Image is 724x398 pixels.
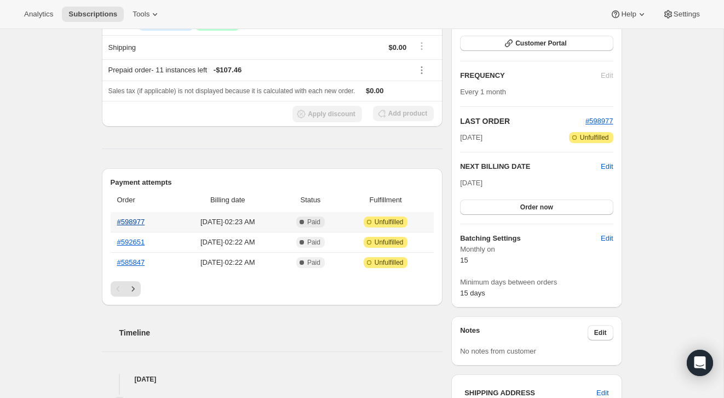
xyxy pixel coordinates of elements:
button: Subscriptions [62,7,124,22]
span: Paid [307,258,320,267]
span: Minimum days between orders [460,277,613,288]
div: Prepaid order - 11 instances left [108,65,407,76]
span: Unfulfilled [375,218,404,226]
span: Analytics [24,10,53,19]
th: Order [111,188,175,212]
span: 15 [460,256,468,264]
button: Help [604,7,653,22]
span: Billing date [179,195,277,206]
span: Fulfillment [344,195,427,206]
span: Unfulfilled [580,133,609,142]
span: Every 1 month [460,88,506,96]
span: Paid [307,238,320,247]
span: Unfulfilled [375,238,404,247]
button: Edit [601,161,613,172]
span: Edit [601,233,613,244]
span: Status [284,195,337,206]
span: $0.00 [366,87,384,95]
span: [DATE] · 02:23 AM [179,217,277,228]
h2: Timeline [119,327,443,338]
nav: Pagination [111,281,434,297]
span: Customer Portal [515,39,566,48]
h6: Batching Settings [460,233,601,244]
button: Tools [126,7,167,22]
span: Order now [520,203,553,212]
span: [DATE] [460,132,482,143]
span: Paid [307,218,320,226]
span: Help [621,10,636,19]
th: Shipping [102,35,271,59]
button: Order now [460,200,613,215]
span: [DATE] · 02:22 AM [179,257,277,268]
span: [DATE] · 02:22 AM [179,237,277,248]
button: Settings [656,7,706,22]
span: Edit [594,328,607,337]
h3: Notes [460,325,588,340]
span: No notes from customer [460,347,536,355]
span: Subscriptions [68,10,117,19]
button: Edit [588,325,613,340]
span: Tools [133,10,150,19]
h2: NEXT BILLING DATE [460,161,601,172]
h2: Payment attempts [111,177,434,188]
button: Customer Portal [460,36,613,51]
span: Sales tax (if applicable) is not displayed because it is calculated with each new order. [108,87,355,95]
h2: FREQUENCY [460,70,601,81]
span: $0.00 [389,43,407,52]
a: #598977 [117,218,145,226]
span: 15 days [460,289,485,297]
a: #598977 [585,117,613,125]
span: Unfulfilled [375,258,404,267]
button: Analytics [18,7,60,22]
button: Edit [594,230,619,247]
button: #598977 [585,116,613,127]
h2: LAST ORDER [460,116,585,127]
span: Settings [674,10,700,19]
span: [DATE] [460,179,482,187]
a: #592651 [117,238,145,246]
a: #585847 [117,258,145,266]
button: Shipping actions [413,40,430,52]
button: Next [125,281,141,297]
span: Monthly on [460,244,613,255]
div: Open Intercom Messenger [687,350,713,376]
h4: [DATE] [102,374,443,385]
span: - $107.46 [214,65,242,76]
